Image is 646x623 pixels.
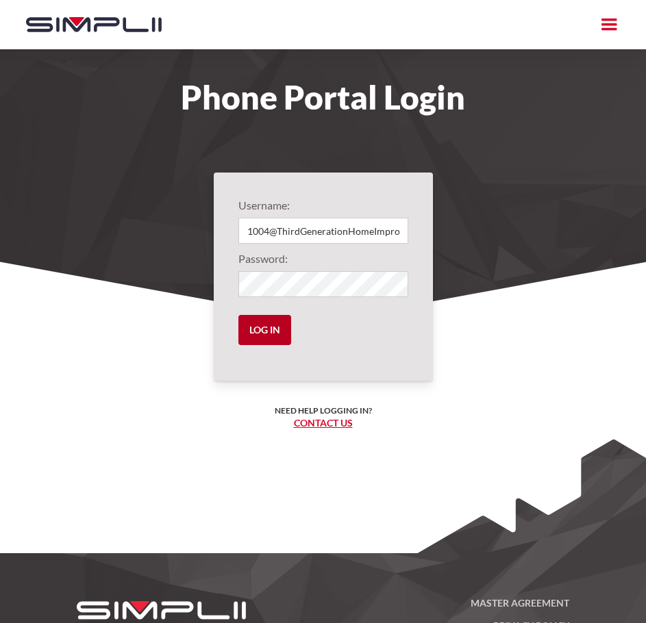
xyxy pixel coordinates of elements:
[238,251,408,267] label: Password:
[26,17,162,32] img: Simplii
[238,315,291,345] input: Log in
[12,82,634,112] h1: Phone Portal Login
[330,595,569,617] a: Master Agreement
[275,405,372,430] h6: Need help logging in? ‍
[238,197,408,214] label: Username:
[294,417,353,429] a: Contact us
[238,197,408,356] form: Login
